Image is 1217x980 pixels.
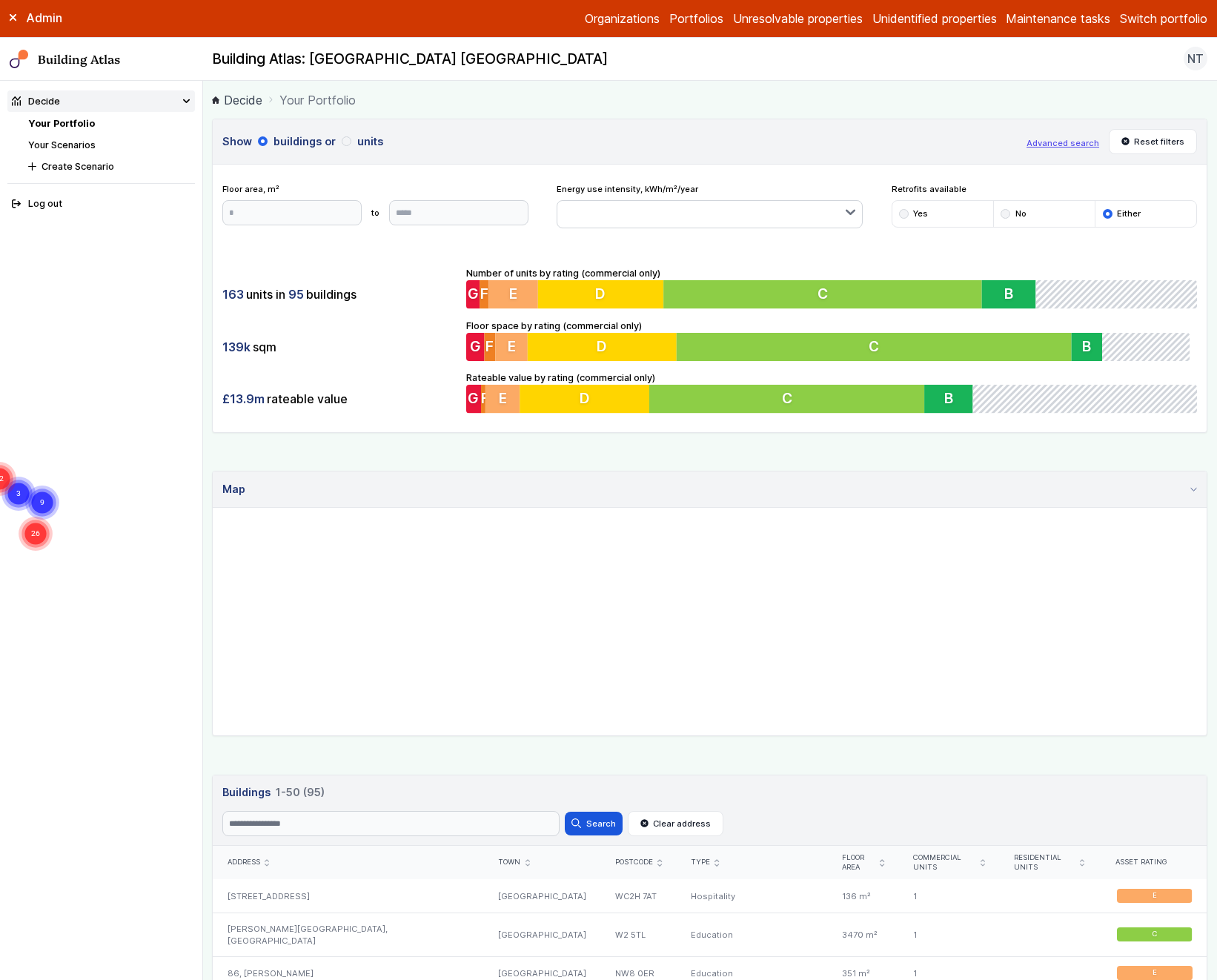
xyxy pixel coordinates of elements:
span: 1-50 (95) [276,784,325,801]
a: Your Portfolio [28,118,95,129]
div: units in buildings [222,280,457,308]
div: Commercial units [913,853,985,873]
button: G [466,333,485,361]
div: W2 5TL [601,913,677,957]
span: D [580,390,590,408]
div: Energy use intensity, kWh/m²/year [557,183,863,228]
span: B [944,390,953,408]
button: E [496,333,528,361]
span: E [1153,891,1157,901]
div: 1 [899,913,999,957]
span: D [596,285,606,303]
span: Retrofits available [892,183,1198,195]
div: Asset rating [1115,858,1193,867]
button: Log out [7,193,195,215]
div: Postcode [615,858,663,867]
img: main-0bbd2752.svg [10,50,29,69]
button: G [466,385,481,413]
a: Your Scenarios [28,139,96,150]
span: 139k [222,339,251,355]
span: E [508,337,516,355]
button: E [485,385,520,413]
div: 1 [899,879,999,913]
button: Search [565,812,623,835]
button: D [538,280,663,308]
button: C [679,333,1078,361]
button: Clear address [628,811,724,836]
button: B [982,280,1036,308]
span: B [1004,285,1013,303]
span: Your Portfolio [279,91,356,109]
a: Unidentified properties [872,10,997,27]
div: Floor area, m² [222,183,528,225]
span: F [486,337,494,355]
div: sqm [222,333,457,361]
span: B [1089,337,1098,355]
span: G [470,337,481,355]
summary: Decide [7,90,195,112]
div: Address [228,858,470,867]
span: 95 [288,286,304,302]
button: Create Scenario [24,156,195,177]
div: Number of units by rating (commercial only) [466,266,1197,309]
span: C [782,390,792,408]
div: Residential units [1014,853,1085,873]
span: F [480,285,488,303]
div: Floor area [842,853,885,873]
button: C [663,280,982,308]
a: Decide [212,91,262,109]
span: E [509,285,517,303]
a: [PERSON_NAME][GEOGRAPHIC_DATA], [GEOGRAPHIC_DATA][GEOGRAPHIC_DATA]W2 5TLEducation3470 m²1C [213,913,1207,957]
div: Rateable value by rating (commercial only) [466,371,1197,414]
div: WC2H 7AT [601,879,677,913]
span: E [499,390,507,408]
summary: Map [213,471,1207,508]
button: Switch portfolio [1120,10,1207,27]
span: G [468,390,480,408]
div: Floor space by rating (commercial only) [466,319,1197,362]
div: Town [498,858,586,867]
div: [STREET_ADDRESS] [213,879,484,913]
div: rateable value [222,385,457,413]
button: C [649,385,924,413]
div: 136 m² [828,879,899,913]
span: C [818,285,828,303]
button: D [520,385,649,413]
span: £13.9m [222,391,265,407]
button: F [480,280,488,308]
h3: Buildings [222,784,1197,801]
h2: Building Atlas: [GEOGRAPHIC_DATA] [GEOGRAPHIC_DATA] [212,50,608,69]
div: Decide [12,94,60,108]
button: G [466,280,480,308]
div: [GEOGRAPHIC_DATA] [484,913,600,957]
a: Portfolios [669,10,723,27]
button: NT [1184,47,1207,70]
a: Organizations [585,10,660,27]
span: G [468,285,479,303]
span: NT [1187,50,1204,67]
button: Reset filters [1109,129,1198,154]
button: F [485,333,496,361]
div: 3470 m² [828,913,899,957]
h3: Show [222,133,1017,150]
a: Maintenance tasks [1006,10,1110,27]
div: Type [691,858,814,867]
div: [GEOGRAPHIC_DATA] [484,879,600,913]
span: 163 [222,286,244,302]
a: [STREET_ADDRESS][GEOGRAPHIC_DATA]WC2H 7ATHospitality136 m²1E [213,879,1207,913]
form: to [222,200,528,225]
button: B [924,385,972,413]
div: [PERSON_NAME][GEOGRAPHIC_DATA], [GEOGRAPHIC_DATA] [213,913,484,957]
button: B [1078,333,1109,361]
a: Unresolvable properties [733,10,863,27]
span: C [873,337,883,355]
span: E [1153,969,1157,979]
span: F [481,390,489,408]
span: C [1152,930,1157,939]
button: E [488,280,538,308]
button: Advanced search [1027,137,1099,149]
button: F [481,385,485,413]
div: Hospitality [677,879,828,913]
div: Education [677,913,828,957]
span: D [598,337,608,355]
